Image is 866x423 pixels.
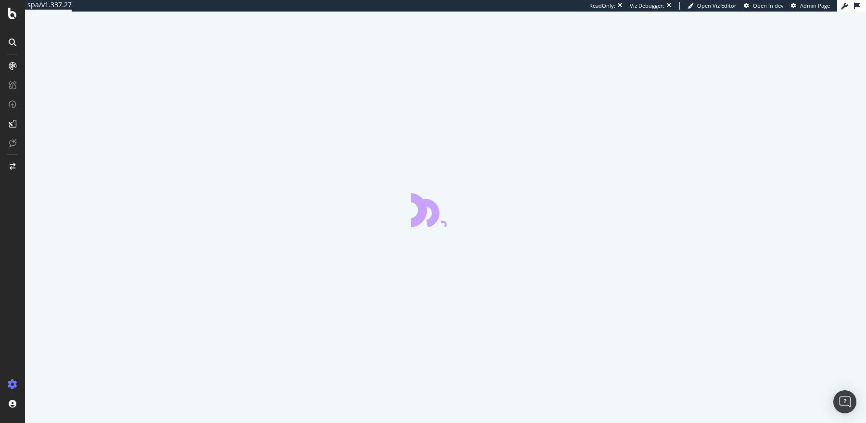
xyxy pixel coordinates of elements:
div: animation [411,192,480,227]
div: Open Intercom Messenger [833,390,856,413]
div: Viz Debugger: [630,2,664,10]
a: Open Viz Editor [688,2,737,10]
span: Open in dev [753,2,784,9]
a: Admin Page [791,2,830,10]
span: Admin Page [800,2,830,9]
span: Open Viz Editor [697,2,737,9]
a: Open in dev [744,2,784,10]
div: ReadOnly: [589,2,615,10]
